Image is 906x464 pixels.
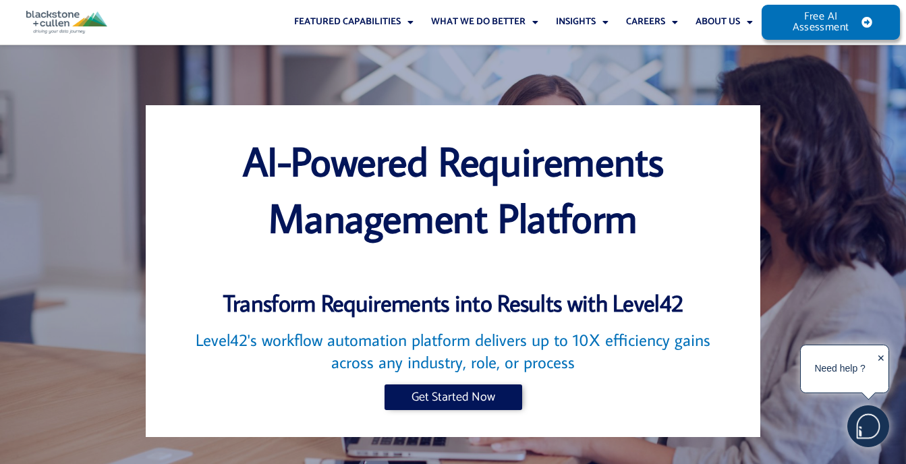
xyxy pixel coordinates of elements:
[173,132,733,245] h1: AI-Powered Requirements Management Platform
[385,384,522,410] a: Get Started Now
[848,406,888,446] img: users%2F5SSOSaKfQqXq3cFEnIZRYMEs4ra2%2Fmedia%2Fimages%2F-Bulle%20blanche%20sans%20fond%20%2B%20ma...
[173,329,733,373] h2: Level42's workflow automation platform delivers up to 10X efficiency gains across any industry, r...
[412,391,495,403] span: Get Started Now
[789,11,853,33] span: Free AI Assessment
[803,347,877,390] div: Need help ?
[877,349,885,390] div: ✕
[762,5,900,40] a: Free AI Assessment
[173,287,733,318] h3: Transform Requirements into Results with Level42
